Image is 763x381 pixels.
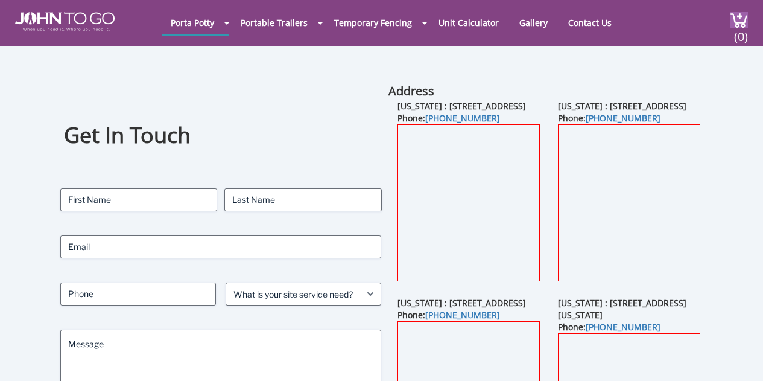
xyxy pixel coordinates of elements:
[559,11,621,34] a: Contact Us
[224,188,381,211] input: Last Name
[325,11,421,34] a: Temporary Fencing
[64,121,378,150] h1: Get In Touch
[730,12,748,28] img: cart a
[558,297,686,321] b: [US_STATE] : [STREET_ADDRESS][US_STATE]
[397,100,526,112] b: [US_STATE] : [STREET_ADDRESS]
[232,11,317,34] a: Portable Trailers
[429,11,508,34] a: Unit Calculator
[558,100,686,112] b: [US_STATE] : [STREET_ADDRESS]
[425,112,500,124] a: [PHONE_NUMBER]
[162,11,223,34] a: Porta Potty
[397,297,526,309] b: [US_STATE] : [STREET_ADDRESS]
[586,321,660,333] a: [PHONE_NUMBER]
[15,12,115,31] img: JOHN to go
[388,83,434,99] b: Address
[397,112,500,124] b: Phone:
[558,321,660,333] b: Phone:
[425,309,500,321] a: [PHONE_NUMBER]
[397,309,500,321] b: Phone:
[510,11,557,34] a: Gallery
[60,188,217,211] input: First Name
[733,19,748,45] span: (0)
[586,112,660,124] a: [PHONE_NUMBER]
[60,283,216,306] input: Phone
[60,235,381,258] input: Email
[558,112,660,124] b: Phone:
